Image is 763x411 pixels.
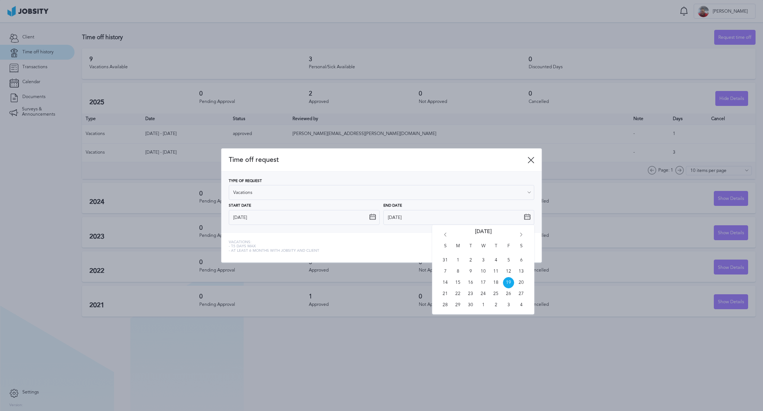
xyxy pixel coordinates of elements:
[478,277,489,288] span: Wed Sep 17 2025
[229,204,251,208] span: Start Date
[465,299,476,311] span: Tue Sep 30 2025
[490,288,501,299] span: Thu Sep 25 2025
[478,299,489,311] span: Wed Oct 01 2025
[465,288,476,299] span: Tue Sep 23 2025
[503,255,514,266] span: Fri Sep 05 2025
[490,255,501,266] span: Thu Sep 04 2025
[516,244,527,255] span: S
[465,277,476,288] span: Tue Sep 16 2025
[490,244,501,255] span: T
[503,299,514,311] span: Fri Oct 03 2025
[440,266,451,277] span: Sun Sep 07 2025
[229,179,262,183] span: Type of Request
[516,277,527,288] span: Sat Sep 20 2025
[440,255,451,266] span: Sun Aug 31 2025
[516,299,527,311] span: Sat Oct 04 2025
[490,266,501,277] span: Thu Sep 11 2025
[440,299,451,311] span: Sun Sep 28 2025
[478,266,489,277] span: Wed Sep 10 2025
[478,244,489,255] span: W
[229,249,319,253] span: - At least 6 months with jobsity and client
[516,266,527,277] span: Sat Sep 13 2025
[442,233,449,239] i: Go back 1 month
[516,288,527,299] span: Sat Sep 27 2025
[475,229,492,244] span: [DATE]
[490,299,501,311] span: Thu Oct 02 2025
[516,255,527,266] span: Sat Sep 06 2025
[440,244,451,255] span: S
[229,240,319,245] span: Vacations:
[229,244,319,249] span: - 15 days max
[503,244,514,255] span: F
[383,204,402,208] span: End Date
[465,244,476,255] span: T
[465,255,476,266] span: Tue Sep 02 2025
[490,277,501,288] span: Thu Sep 18 2025
[452,244,463,255] span: M
[503,288,514,299] span: Fri Sep 26 2025
[518,233,525,239] i: Go forward 1 month
[452,266,463,277] span: Mon Sep 08 2025
[503,266,514,277] span: Fri Sep 12 2025
[478,288,489,299] span: Wed Sep 24 2025
[440,288,451,299] span: Sun Sep 21 2025
[440,277,451,288] span: Sun Sep 14 2025
[465,266,476,277] span: Tue Sep 09 2025
[452,299,463,311] span: Mon Sep 29 2025
[478,255,489,266] span: Wed Sep 03 2025
[452,288,463,299] span: Mon Sep 22 2025
[229,156,528,164] span: Time off request
[452,255,463,266] span: Mon Sep 01 2025
[503,277,514,288] span: Fri Sep 19 2025
[452,277,463,288] span: Mon Sep 15 2025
